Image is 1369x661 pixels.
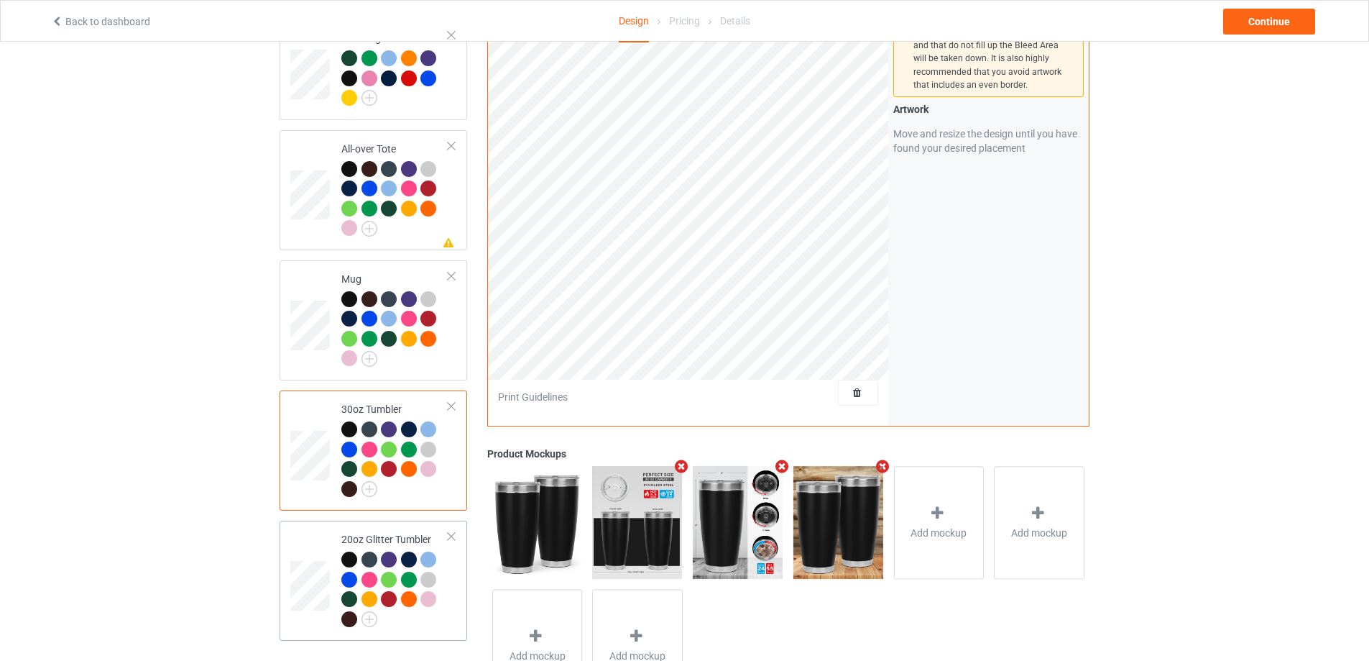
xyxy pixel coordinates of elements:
[280,521,467,641] div: 20oz Glitter Tumbler
[341,142,448,235] div: All-over Tote
[280,130,467,250] div: All-over Tote
[1011,526,1067,541] span: Add mockup
[873,460,891,475] i: Remove mockup
[592,467,682,579] img: regular.jpg
[341,402,448,496] div: 30oz Tumbler
[280,391,467,511] div: 30oz Tumbler
[361,611,377,627] img: svg+xml;base64,PD94bWwgdmVyc2lvbj0iMS4wIiBlbmNvZGluZz0iVVRGLTgiPz4KPHN2ZyB3aWR0aD0iMjJweCIgaGVpZ2...
[341,272,448,365] div: Mug
[361,90,377,106] img: svg+xml;base64,PD94bWwgdmVyc2lvbj0iMS4wIiBlbmNvZGluZz0iVVRGLTgiPz4KPHN2ZyB3aWR0aD0iMjJweCIgaGVpZ2...
[487,447,1089,462] div: Product Mockups
[361,221,377,237] img: svg+xml;base64,PD94bWwgdmVyc2lvbj0iMS4wIiBlbmNvZGluZz0iVVRGLTgiPz4KPHN2ZyB3aWR0aD0iMjJweCIgaGVpZ2...
[911,526,967,541] span: Add mockup
[793,467,883,579] img: regular.jpg
[341,31,448,105] div: Tote Bag
[773,460,791,475] i: Remove mockup
[498,391,568,405] div: Print Guidelines
[341,532,448,626] div: 20oz Glitter Tumbler
[1223,9,1315,35] div: Continue
[280,260,467,380] div: Mug
[893,127,1084,156] div: Move and resize the design until you have found your desired placement
[619,1,649,42] div: Design
[720,1,750,41] div: Details
[673,460,691,475] i: Remove mockup
[994,467,1084,580] div: Add mockup
[693,467,783,579] img: regular.jpg
[492,467,582,579] img: regular.jpg
[669,1,700,41] div: Pricing
[361,481,377,497] img: svg+xml;base64,PD94bWwgdmVyc2lvbj0iMS4wIiBlbmNvZGluZz0iVVRGLTgiPz4KPHN2ZyB3aWR0aD0iMjJweCIgaGVpZ2...
[893,103,1084,117] div: Artwork
[280,19,467,120] div: Tote Bag
[361,351,377,367] img: svg+xml;base64,PD94bWwgdmVyc2lvbj0iMS4wIiBlbmNvZGluZz0iVVRGLTgiPz4KPHN2ZyB3aWR0aD0iMjJweCIgaGVpZ2...
[51,16,150,27] a: Back to dashboard
[894,467,985,580] div: Add mockup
